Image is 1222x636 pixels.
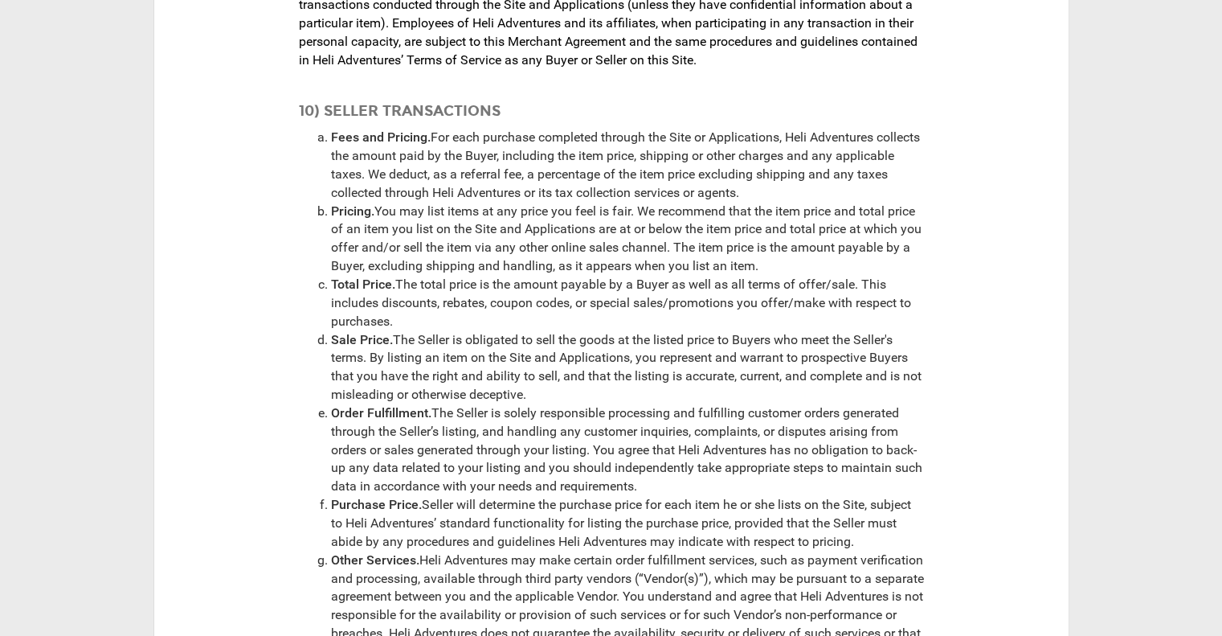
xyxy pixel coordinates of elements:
[331,552,419,568] b: Other Services.
[331,203,374,219] b: Pricing.
[331,497,422,512] b: Purchase Price.
[331,277,395,292] b: Total Price.
[331,276,924,331] li: The total price is the amount payable by a Buyer as well as all terms of offer/sale. This include...
[331,404,924,496] li: The Seller is solely responsible processing and fulfilling customer orders generated through the ...
[299,86,924,129] h2: 10) SELLER TRANSACTIONS
[331,129,924,202] li: For each purchase completed through the Site or Applications, Heli Adventures collects the amount...
[331,129,431,145] b: Fees and Pricing.
[331,405,431,421] b: Order Fulfillment.
[331,332,393,347] b: Sale Price.
[331,496,924,552] li: Seller will determine the purchase price for each item he or she lists on the Site, subject to He...
[331,331,924,404] li: The Seller is obligated to sell the goods at the listed price to Buyers who meet the Seller's ter...
[331,203,924,276] li: You may list items at any price you feel is fair. We recommend that the item price and total pric...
